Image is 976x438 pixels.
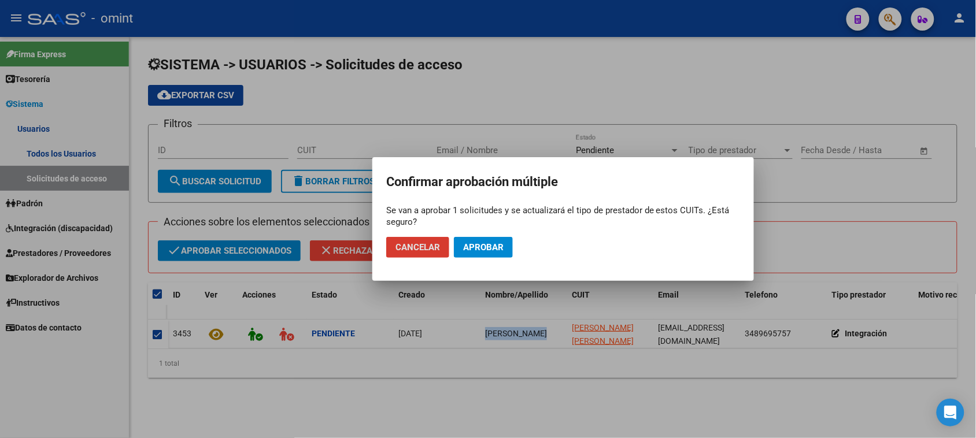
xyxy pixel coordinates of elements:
button: Cancelar [386,237,449,258]
span: Aprobar [463,242,504,253]
div: Open Intercom Messenger [937,399,964,426]
button: Aprobar [454,237,513,258]
div: Se van a aprobar 1 solicitudes y se actualizará el tipo de prestador de estos CUITs. ¿Está seguro? [386,205,740,228]
span: Cancelar [395,242,440,253]
h2: Confirmar aprobación múltiple [386,171,740,193]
